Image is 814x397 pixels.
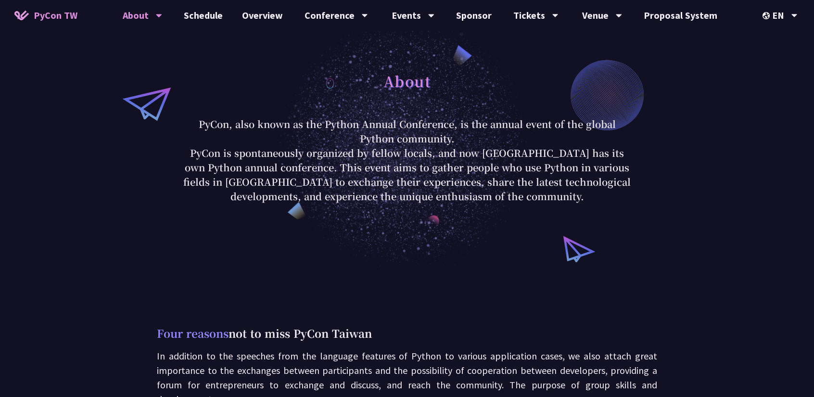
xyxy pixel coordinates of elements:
img: Home icon of PyCon TW 2025 [14,11,29,20]
p: PyCon is spontaneously organized by fellow locals, and now [GEOGRAPHIC_DATA] has its own Python a... [183,146,631,204]
img: Locale Icon [763,12,772,19]
p: PyCon, also known as the Python Annual Conference, is the annual event of the global Python commu... [183,117,631,146]
span: Four reasons [157,325,229,341]
span: PyCon TW [34,8,77,23]
a: PyCon TW [5,3,87,27]
p: not to miss PyCon Taiwan [157,325,657,342]
h1: About [383,66,431,95]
